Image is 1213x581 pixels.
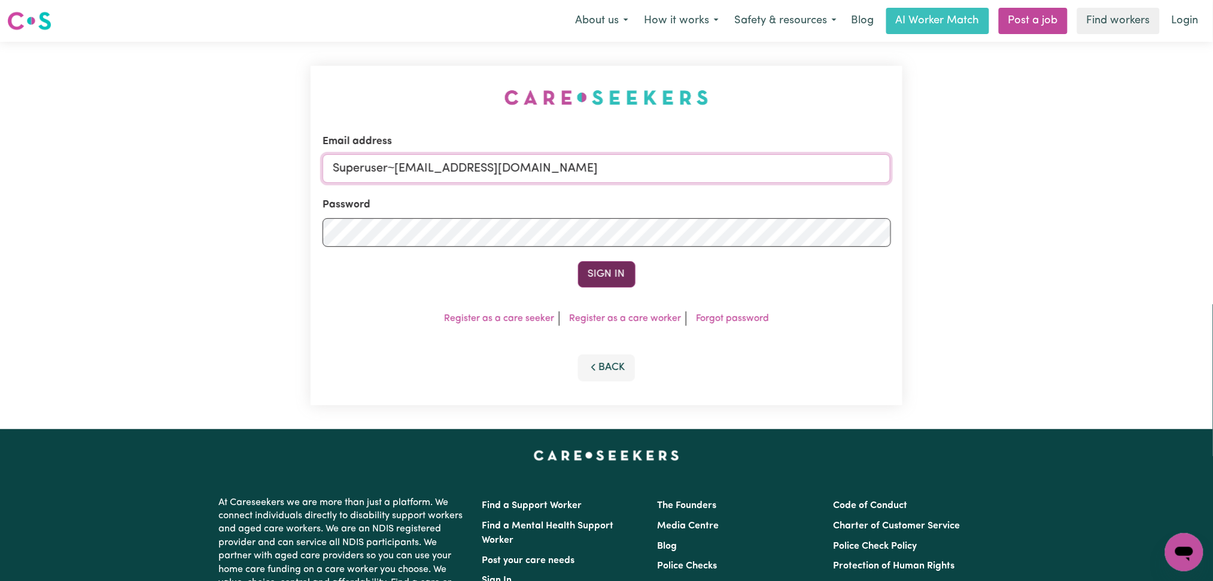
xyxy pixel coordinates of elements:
input: Email address [323,154,891,183]
a: Media Centre [658,521,719,531]
img: Careseekers logo [7,10,51,32]
button: Back [578,354,636,381]
a: Careseekers logo [7,7,51,35]
iframe: Button to launch messaging window [1165,533,1203,571]
a: Find a Support Worker [482,501,582,510]
button: About us [567,8,636,33]
a: Post a job [999,8,1068,34]
button: Sign In [578,261,636,288]
a: Register as a care seeker [444,314,554,323]
a: Forgot password [696,314,769,323]
a: Code of Conduct [833,501,907,510]
button: Safety & resources [726,8,844,33]
a: Find workers [1077,8,1160,34]
a: Protection of Human Rights [833,561,954,571]
a: AI Worker Match [886,8,989,34]
a: Register as a care worker [569,314,681,323]
a: The Founders [658,501,717,510]
a: Careseekers home page [534,451,679,460]
a: Police Check Policy [833,542,917,551]
button: How it works [636,8,726,33]
a: Post your care needs [482,556,575,565]
a: Police Checks [658,561,718,571]
a: Charter of Customer Service [833,521,960,531]
a: Blog [658,542,677,551]
label: Email address [323,134,392,149]
a: Find a Mental Health Support Worker [482,521,614,545]
a: Login [1165,8,1206,34]
a: Blog [844,8,881,34]
label: Password [323,197,370,213]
